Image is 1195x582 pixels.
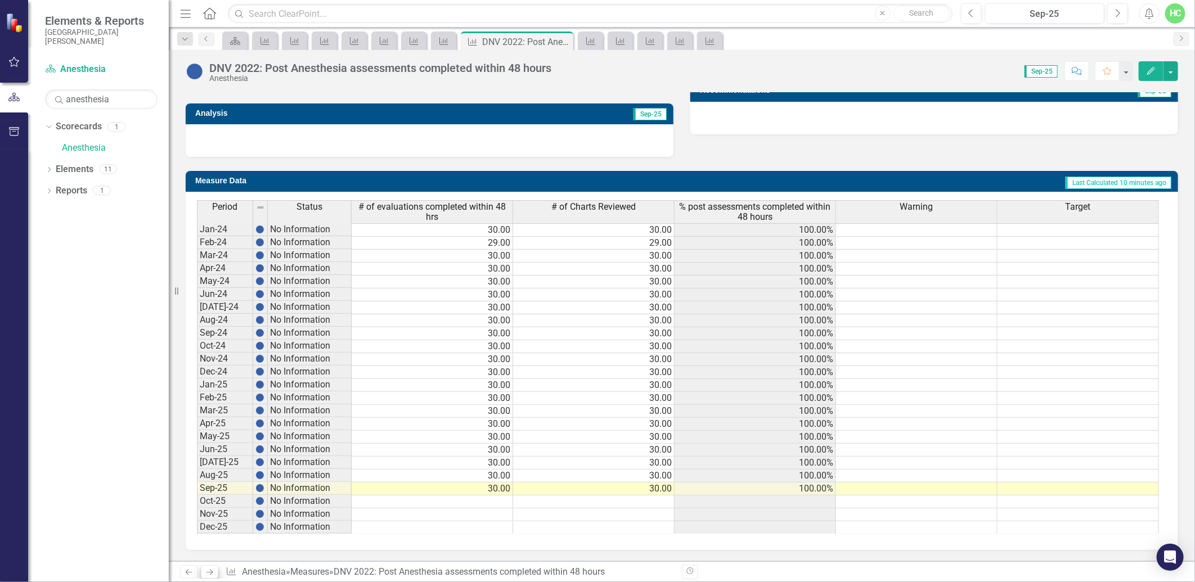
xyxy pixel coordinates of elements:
td: 30.00 [513,379,675,392]
td: Jun-25 [197,443,253,456]
td: [DATE]-24 [197,301,253,314]
img: No Information [186,62,204,80]
td: Feb-24 [197,236,253,249]
td: 30.00 [513,366,675,379]
div: 1 [107,122,125,132]
td: 100.00% [675,418,836,431]
span: Search [909,8,933,17]
td: No Information [268,262,352,275]
td: 30.00 [513,444,675,457]
a: Elements [56,163,93,176]
small: [GEOGRAPHIC_DATA][PERSON_NAME] [45,28,158,46]
td: 100.00% [675,276,836,288]
td: No Information [268,378,352,391]
td: 30.00 [352,431,513,444]
img: BgCOk07PiH71IgAAAABJRU5ErkJggg== [255,341,264,350]
a: Measures [290,566,329,577]
img: BgCOk07PiH71IgAAAABJRU5ErkJggg== [255,522,264,531]
td: 30.00 [513,353,675,366]
td: No Information [268,404,352,417]
div: DNV 2022: Post Anesthesia assessments completed within 48 hours [482,35,570,49]
td: 30.00 [513,470,675,482]
td: 30.00 [352,405,513,418]
td: Mar-24 [197,249,253,262]
td: 100.00% [675,405,836,418]
td: 30.00 [513,314,675,327]
td: No Information [268,482,352,495]
img: BgCOk07PiH71IgAAAABJRU5ErkJggg== [255,393,264,402]
img: BgCOk07PiH71IgAAAABJRU5ErkJggg== [255,497,264,506]
td: 30.00 [513,405,675,418]
td: No Information [268,391,352,404]
td: 30.00 [513,250,675,263]
button: HC [1165,3,1185,24]
td: Mar-25 [197,404,253,417]
td: No Information [268,340,352,353]
td: 30.00 [352,392,513,405]
span: Target [1066,202,1091,212]
a: Anesthesia [62,142,169,155]
td: May-25 [197,430,253,443]
a: Scorecards [56,120,102,133]
td: 100.00% [675,314,836,327]
td: 30.00 [513,431,675,444]
td: Dec-24 [197,366,253,378]
td: Nov-25 [197,508,253,521]
span: Status [296,202,322,212]
td: 30.00 [352,340,513,353]
td: 100.00% [675,223,836,237]
td: No Information [268,327,352,340]
td: 30.00 [513,288,675,301]
span: Last Calculated 10 minutes ago [1066,177,1171,189]
div: 11 [99,165,117,174]
td: Aug-24 [197,314,253,327]
span: # of evaluations completed within 48 hrs [354,202,510,222]
img: BgCOk07PiH71IgAAAABJRU5ErkJggg== [255,354,264,363]
td: No Information [268,314,352,327]
a: Anesthesia [242,566,286,577]
td: Jan-24 [197,223,253,236]
img: ClearPoint Strategy [6,12,26,33]
div: DNV 2022: Post Anesthesia assessments completed within 48 hours [209,62,551,74]
img: BgCOk07PiH71IgAAAABJRU5ErkJggg== [255,290,264,299]
td: No Information [268,288,352,301]
td: 30.00 [352,482,513,495]
td: 100.00% [675,379,836,392]
td: 30.00 [352,353,513,366]
img: BgCOk07PiH71IgAAAABJRU5ErkJggg== [255,445,264,454]
td: 30.00 [352,457,513,470]
td: Jan-25 [197,378,253,391]
span: # of Charts Reviewed [551,202,636,212]
td: No Information [268,366,352,378]
td: 30.00 [352,301,513,314]
td: No Information [268,236,352,249]
span: Elements & Reports [45,14,158,28]
td: Jun-24 [197,288,253,301]
a: Reports [56,184,87,197]
img: BgCOk07PiH71IgAAAABJRU5ErkJggg== [255,277,264,286]
div: DNV 2022: Post Anesthesia assessments completed within 48 hours [334,566,605,577]
td: 100.00% [675,431,836,444]
img: BgCOk07PiH71IgAAAABJRU5ErkJggg== [255,419,264,428]
td: 100.00% [675,353,836,366]
img: BgCOk07PiH71IgAAAABJRU5ErkJggg== [255,251,264,260]
td: Sep-25 [197,482,253,495]
img: BgCOk07PiH71IgAAAABJRU5ErkJggg== [255,303,264,312]
td: May-24 [197,275,253,288]
button: Search [893,6,950,21]
td: 30.00 [513,327,675,340]
td: 100.00% [675,288,836,301]
td: Apr-25 [197,417,253,430]
img: BgCOk07PiH71IgAAAABJRU5ErkJggg== [255,484,264,493]
td: No Information [268,223,352,236]
td: 30.00 [352,444,513,457]
td: 30.00 [352,250,513,263]
span: % post assessments completed within 48 hours [677,202,833,222]
td: No Information [268,249,352,262]
td: 30.00 [513,263,675,276]
td: Apr-24 [197,262,253,275]
div: Anesthesia [209,74,551,83]
td: 30.00 [352,314,513,327]
img: BgCOk07PiH71IgAAAABJRU5ErkJggg== [255,264,264,273]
